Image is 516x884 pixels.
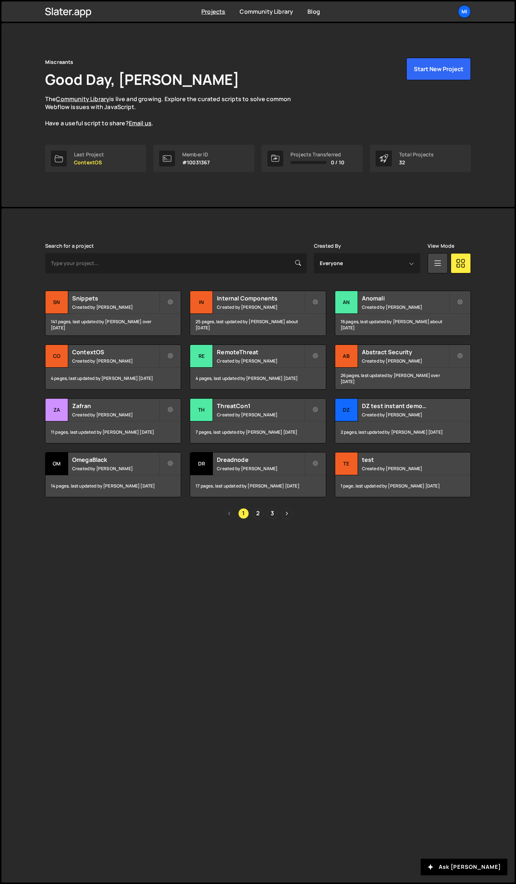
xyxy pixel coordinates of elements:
a: Next page [281,508,292,519]
input: Type your project... [45,253,307,273]
div: An [335,291,358,314]
h2: Internal Components [217,294,304,302]
a: Om OmegaBlack Created by [PERSON_NAME] 14 pages, last updated by [PERSON_NAME] [DATE] [45,452,181,497]
a: Re RemoteThreat Created by [PERSON_NAME] 4 pages, last updated by [PERSON_NAME] [DATE] [190,344,326,390]
label: Created By [314,243,341,249]
div: 4 pages, last updated by [PERSON_NAME] [DATE] [45,368,181,389]
h2: Snippets [72,294,159,302]
a: Ab Abstract Security Created by [PERSON_NAME] 26 pages, last updated by [PERSON_NAME] over [DATE] [335,344,471,390]
label: View Mode [428,243,454,249]
small: Created by [PERSON_NAME] [217,412,304,418]
a: Blog [307,8,320,16]
a: Last Project ContextOS [45,145,146,172]
small: Created by [PERSON_NAME] [72,465,159,472]
p: The is live and growing. Explore the curated scripts to solve common Webflow issues with JavaScri... [45,95,305,127]
span: 0 / 10 [331,160,344,165]
button: Start New Project [406,58,471,80]
div: 11 pages, last updated by [PERSON_NAME] [DATE] [45,421,181,443]
div: 7 pages, last updated by [PERSON_NAME] [DATE] [190,421,325,443]
div: Pagination [45,508,471,519]
div: 4 pages, last updated by [PERSON_NAME] [DATE] [190,368,325,389]
h2: ContextOS [72,348,159,356]
p: #10031367 [182,160,210,165]
a: Dr Dreadnode Created by [PERSON_NAME] 17 pages, last updated by [PERSON_NAME] [DATE] [190,452,326,497]
div: Za [45,399,68,421]
small: Created by [PERSON_NAME] [362,465,449,472]
a: Co ContextOS Created by [PERSON_NAME] 4 pages, last updated by [PERSON_NAME] [DATE] [45,344,181,390]
a: DZ DZ test instant demo (delete later) Created by [PERSON_NAME] 2 pages, last updated by [PERSON_... [335,398,471,443]
small: Created by [PERSON_NAME] [72,412,159,418]
h2: ThreatCon1 [217,402,304,410]
label: Search for a project [45,243,94,249]
div: Miscreants [45,58,74,66]
h1: Good Day, [PERSON_NAME] [45,69,239,89]
div: Total Projects [399,152,434,157]
div: 16 pages, last updated by [PERSON_NAME] about [DATE] [335,314,471,335]
button: Ask [PERSON_NAME] [421,859,507,875]
a: Email us [129,119,152,127]
small: Created by [PERSON_NAME] [72,358,159,364]
a: Projects [201,8,225,16]
h2: Anomali [362,294,449,302]
p: ContextOS [74,160,104,165]
small: Created by [PERSON_NAME] [362,412,449,418]
div: 141 pages, last updated by [PERSON_NAME] over [DATE] [45,314,181,335]
div: Dr [190,452,213,475]
div: 17 pages, last updated by [PERSON_NAME] [DATE] [190,475,325,497]
small: Created by [PERSON_NAME] [217,304,304,310]
small: Created by [PERSON_NAME] [217,358,304,364]
h2: test [362,456,449,464]
p: 32 [399,160,434,165]
h2: DZ test instant demo (delete later) [362,402,449,410]
a: In Internal Components Created by [PERSON_NAME] 25 pages, last updated by [PERSON_NAME] about [DATE] [190,291,326,336]
div: Co [45,345,68,368]
div: In [190,291,213,314]
div: Re [190,345,213,368]
div: 2 pages, last updated by [PERSON_NAME] [DATE] [335,421,471,443]
a: Za Zafran Created by [PERSON_NAME] 11 pages, last updated by [PERSON_NAME] [DATE] [45,398,181,443]
div: 14 pages, last updated by [PERSON_NAME] [DATE] [45,475,181,497]
a: An Anomali Created by [PERSON_NAME] 16 pages, last updated by [PERSON_NAME] about [DATE] [335,291,471,336]
div: te [335,452,358,475]
h2: Zafran [72,402,159,410]
div: DZ [335,399,358,421]
a: Sn Snippets Created by [PERSON_NAME] 141 pages, last updated by [PERSON_NAME] over [DATE] [45,291,181,336]
div: 1 page, last updated by [PERSON_NAME] [DATE] [335,475,471,497]
small: Created by [PERSON_NAME] [362,358,449,364]
h2: Abstract Security [362,348,449,356]
a: Page 3 [267,508,278,519]
div: Om [45,452,68,475]
div: Th [190,399,213,421]
h2: Dreadnode [217,456,304,464]
small: Created by [PERSON_NAME] [217,465,304,472]
a: Page 2 [253,508,263,519]
a: Th ThreatCon1 Created by [PERSON_NAME] 7 pages, last updated by [PERSON_NAME] [DATE] [190,398,326,443]
div: Ab [335,345,358,368]
a: te test Created by [PERSON_NAME] 1 page, last updated by [PERSON_NAME] [DATE] [335,452,471,497]
div: 26 pages, last updated by [PERSON_NAME] over [DATE] [335,368,471,389]
div: Member ID [182,152,210,157]
div: 25 pages, last updated by [PERSON_NAME] about [DATE] [190,314,325,335]
a: Community Library [56,95,109,103]
a: Mi [458,5,471,18]
h2: RemoteThreat [217,348,304,356]
small: Created by [PERSON_NAME] [72,304,159,310]
div: Last Project [74,152,104,157]
a: Community Library [240,8,293,16]
div: Projects Transferred [290,152,344,157]
h2: OmegaBlack [72,456,159,464]
small: Created by [PERSON_NAME] [362,304,449,310]
div: Sn [45,291,68,314]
